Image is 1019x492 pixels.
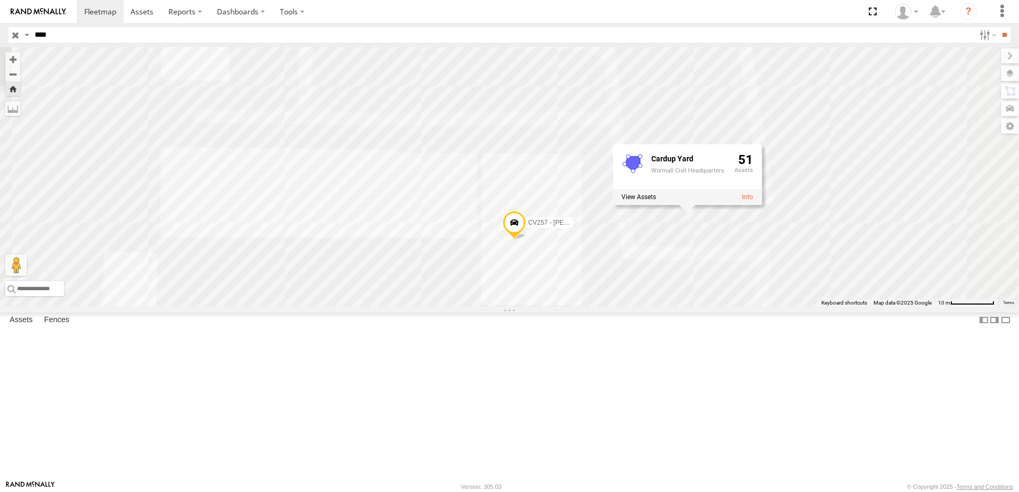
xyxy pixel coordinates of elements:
[22,27,31,43] label: Search Query
[5,67,20,81] button: Zoom out
[960,3,977,20] i: ?
[528,219,606,226] span: CV257 - [PERSON_NAME]
[5,101,20,116] label: Measure
[907,483,1013,490] div: © Copyright 2025 -
[978,313,989,328] label: Dock Summary Table to the Left
[5,81,20,96] button: Zoom Home
[11,8,66,15] img: rand-logo.svg
[935,299,998,307] button: Map Scale: 10 m per 79 pixels
[5,255,27,276] button: Drag Pegman onto the map to open Street View
[621,194,656,201] label: View assets associated with this fence
[6,481,55,492] a: Visit our Website
[4,313,38,327] label: Assets
[5,52,20,67] button: Zoom in
[651,168,726,174] div: Wormall Civil Headquarters
[1001,119,1019,134] label: Map Settings
[957,483,1013,490] a: Terms and Conditions
[742,194,753,201] a: View fence details
[938,300,950,306] span: 10 m
[651,155,726,163] div: Fence Name - Cardup Yard
[891,4,922,20] div: Tahni-lee Vizzari
[1000,313,1011,328] label: Hide Summary Table
[874,300,932,306] span: Map data ©2025 Google
[821,299,867,307] button: Keyboard shortcuts
[734,153,753,187] div: 51
[39,313,75,327] label: Fences
[975,27,998,43] label: Search Filter Options
[1003,301,1014,305] a: Terms
[989,313,1000,328] label: Dock Summary Table to the Right
[461,483,502,490] div: Version: 305.03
